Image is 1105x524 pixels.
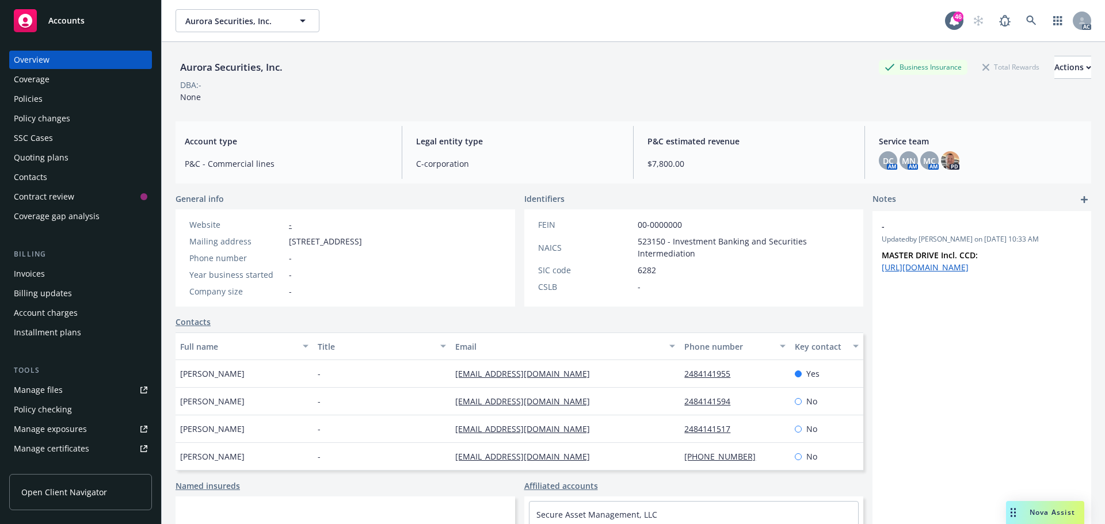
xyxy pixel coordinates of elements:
div: Website [189,219,284,231]
span: Identifiers [524,193,565,205]
a: Report a Bug [993,9,1016,32]
div: Business Insurance [879,60,967,74]
span: - [318,368,321,380]
button: Email [451,332,680,360]
span: - [638,281,641,293]
div: Drag to move [1006,501,1020,524]
div: Manage exposures [14,420,87,438]
div: Billing [9,248,152,260]
div: -Updatedby [PERSON_NAME] on [DATE] 10:33 AMMASTER DRIVE Incl. CCD: [URL][DOMAIN_NAME] [872,211,1091,282]
a: [EMAIL_ADDRESS][DOMAIN_NAME] [455,423,599,434]
div: SSC Cases [14,129,53,147]
div: Billing updates [14,284,72,303]
div: NAICS [538,242,633,254]
span: 6282 [638,264,656,276]
a: Policies [9,90,152,108]
a: Contract review [9,188,152,206]
span: Accounts [48,16,85,25]
span: Notes [872,193,896,206]
div: Tools [9,365,152,376]
a: 2484141594 [684,396,740,407]
div: Manage files [14,381,63,399]
div: Full name [180,341,296,353]
div: FEIN [538,219,633,231]
span: Nova Assist [1030,507,1075,517]
strong: MASTER DRIVE Incl. CCD: [882,250,978,261]
a: Manage certificates [9,439,152,458]
a: Contacts [9,168,152,186]
div: Contacts [14,168,47,186]
a: Manage claims [9,459,152,477]
span: No [806,450,817,462]
a: Start snowing [967,9,990,32]
a: add [1077,193,1091,206]
span: - [289,252,292,264]
button: Actions [1054,56,1091,79]
a: [EMAIL_ADDRESS][DOMAIN_NAME] [455,368,599,379]
div: Coverage [14,70,49,89]
div: Key contact [795,341,846,353]
span: Yes [806,368,820,380]
button: Full name [176,332,313,360]
span: MC [923,155,936,167]
div: Account charges [14,304,78,322]
span: No [806,423,817,435]
a: Quoting plans [9,148,152,167]
a: Contacts [176,316,211,328]
span: Service team [879,135,1082,147]
span: [STREET_ADDRESS] [289,235,362,247]
div: Quoting plans [14,148,68,167]
div: Aurora Securities, Inc. [176,60,287,75]
div: DBA: - [180,79,201,91]
button: Aurora Securities, Inc. [176,9,319,32]
div: Mailing address [189,235,284,247]
div: Invoices [14,265,45,283]
button: Title [313,332,451,360]
a: Manage exposures [9,420,152,438]
span: 00-0000000 [638,219,682,231]
a: Accounts [9,5,152,37]
a: [PHONE_NUMBER] [684,451,765,462]
span: [PERSON_NAME] [180,450,245,462]
a: Switch app [1046,9,1069,32]
div: Policies [14,90,43,108]
a: 2484141955 [684,368,740,379]
span: None [180,91,201,102]
span: General info [176,193,224,205]
span: - [318,450,321,462]
span: Open Client Navigator [21,486,107,498]
a: SSC Cases [9,129,152,147]
span: DC [883,155,894,167]
a: Invoices [9,265,152,283]
a: Billing updates [9,284,152,303]
div: Company size [189,285,284,297]
div: SIC code [538,264,633,276]
img: photo [941,151,959,170]
a: Coverage [9,70,152,89]
div: Policy checking [14,400,72,419]
a: [EMAIL_ADDRESS][DOMAIN_NAME] [455,396,599,407]
div: Overview [14,51,49,69]
div: Manage claims [14,459,72,477]
button: Phone number [680,332,790,360]
div: Contract review [14,188,74,206]
span: $7,800.00 [647,158,851,170]
span: - [882,220,1052,232]
span: Account type [185,135,388,147]
a: Coverage gap analysis [9,207,152,225]
div: Phone number [684,341,772,353]
span: P&C estimated revenue [647,135,851,147]
div: Installment plans [14,323,81,342]
span: C-corporation [416,158,619,170]
span: - [289,269,292,281]
span: Legal entity type [416,135,619,147]
div: Policy changes [14,109,70,128]
div: Email [455,341,662,353]
span: MN [902,155,916,167]
div: Title [318,341,433,353]
a: Account charges [9,304,152,322]
span: [PERSON_NAME] [180,368,245,380]
div: Phone number [189,252,284,264]
span: No [806,395,817,407]
a: Named insureds [176,480,240,492]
